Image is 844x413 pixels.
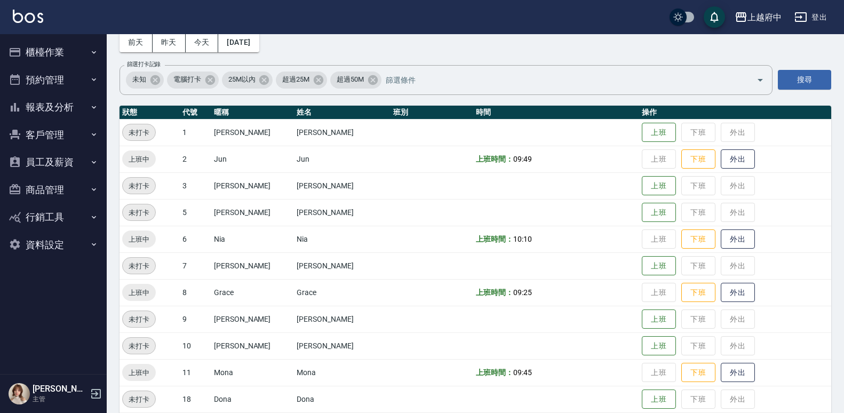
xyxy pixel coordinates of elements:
td: Grace [294,279,391,306]
button: 下班 [681,363,715,383]
button: 資料設定 [4,231,102,259]
div: 未知 [126,72,164,89]
td: [PERSON_NAME] [211,119,294,146]
th: 代號 [180,106,211,120]
button: 外出 [721,229,755,249]
h5: [PERSON_NAME] [33,384,87,394]
button: 上班 [642,256,676,276]
span: 09:49 [513,155,532,163]
button: 上班 [642,336,676,356]
button: 上班 [642,123,676,142]
button: 上越府中 [730,6,786,28]
button: 商品管理 [4,176,102,204]
span: 超過25M [276,74,316,85]
span: 上班中 [122,154,156,165]
button: 外出 [721,283,755,303]
th: 操作 [639,106,831,120]
td: [PERSON_NAME] [294,252,391,279]
td: Jun [211,146,294,172]
button: 行銷工具 [4,203,102,231]
button: 前天 [120,33,153,52]
button: 登出 [790,7,831,27]
span: 未打卡 [123,394,155,405]
th: 班別 [391,106,473,120]
td: [PERSON_NAME] [211,172,294,199]
button: Open [752,72,769,89]
b: 上班時間： [476,235,513,243]
span: 未打卡 [123,340,155,352]
td: Jun [294,146,391,172]
div: 25M以內 [222,72,273,89]
button: 外出 [721,363,755,383]
span: 10:10 [513,235,532,243]
th: 狀態 [120,106,180,120]
button: 今天 [186,33,219,52]
td: [PERSON_NAME] [211,199,294,226]
div: 超過25M [276,72,327,89]
td: Nia [294,226,391,252]
span: 未打卡 [123,314,155,325]
span: 09:25 [513,288,532,297]
td: [PERSON_NAME] [211,306,294,332]
td: 1 [180,119,211,146]
span: 未知 [126,74,153,85]
span: 09:45 [513,368,532,377]
td: 7 [180,252,211,279]
div: 電腦打卡 [167,72,219,89]
td: Mona [211,359,294,386]
button: 客戶管理 [4,121,102,149]
button: 上班 [642,309,676,329]
b: 上班時間： [476,288,513,297]
td: Mona [294,359,391,386]
span: 未打卡 [123,260,155,272]
div: 超過50M [330,72,381,89]
button: 上班 [642,176,676,196]
span: 上班中 [122,234,156,245]
label: 篩選打卡記錄 [127,60,161,68]
td: 9 [180,306,211,332]
th: 時間 [473,106,639,120]
td: Grace [211,279,294,306]
th: 暱稱 [211,106,294,120]
button: 昨天 [153,33,186,52]
td: 10 [180,332,211,359]
span: 未打卡 [123,127,155,138]
td: [PERSON_NAME] [294,172,391,199]
td: [PERSON_NAME] [294,332,391,359]
span: 電腦打卡 [167,74,208,85]
th: 姓名 [294,106,391,120]
button: 報表及分析 [4,93,102,121]
button: 上班 [642,203,676,223]
td: Dona [211,386,294,412]
td: 18 [180,386,211,412]
span: 超過50M [330,74,370,85]
b: 上班時間： [476,368,513,377]
td: [PERSON_NAME] [211,252,294,279]
td: 11 [180,359,211,386]
span: 25M以內 [222,74,262,85]
button: 下班 [681,229,715,249]
div: 上越府中 [747,11,782,24]
button: 預約管理 [4,66,102,94]
td: 8 [180,279,211,306]
button: save [704,6,725,28]
button: 下班 [681,283,715,303]
td: [PERSON_NAME] [294,199,391,226]
button: 下班 [681,149,715,169]
button: 櫃檯作業 [4,38,102,66]
td: 3 [180,172,211,199]
td: 6 [180,226,211,252]
button: 上班 [642,390,676,409]
img: Logo [13,10,43,23]
button: 搜尋 [778,70,831,90]
span: 未打卡 [123,180,155,192]
td: [PERSON_NAME] [294,306,391,332]
td: 5 [180,199,211,226]
button: 員工及薪資 [4,148,102,176]
img: Person [9,383,30,404]
td: [PERSON_NAME] [211,332,294,359]
span: 上班中 [122,287,156,298]
span: 未打卡 [123,207,155,218]
input: 篩選條件 [383,70,738,89]
button: [DATE] [218,33,259,52]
